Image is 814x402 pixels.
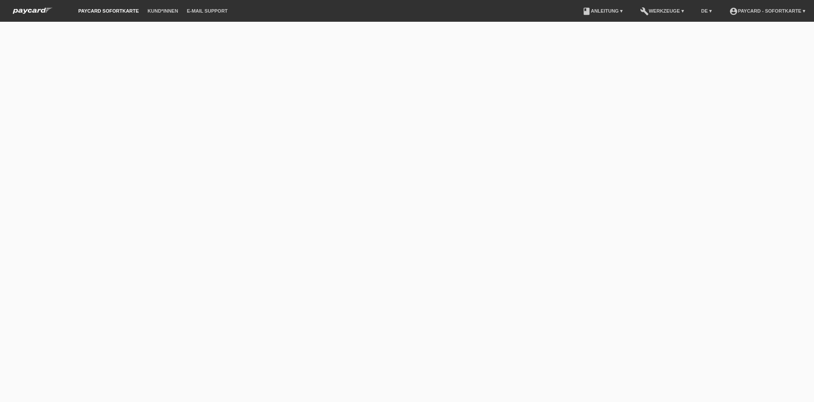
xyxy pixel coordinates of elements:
i: account_circle [729,7,738,16]
a: DE ▾ [697,8,716,13]
a: paycard Sofortkarte [9,10,57,17]
a: paycard Sofortkarte [74,8,143,13]
i: build [640,7,649,16]
a: bookAnleitung ▾ [578,8,627,13]
a: buildWerkzeuge ▾ [636,8,688,13]
a: Kund*innen [143,8,182,13]
a: E-Mail Support [183,8,232,13]
a: account_circlepaycard - Sofortkarte ▾ [725,8,810,13]
img: paycard Sofortkarte [9,6,57,15]
i: book [582,7,591,16]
